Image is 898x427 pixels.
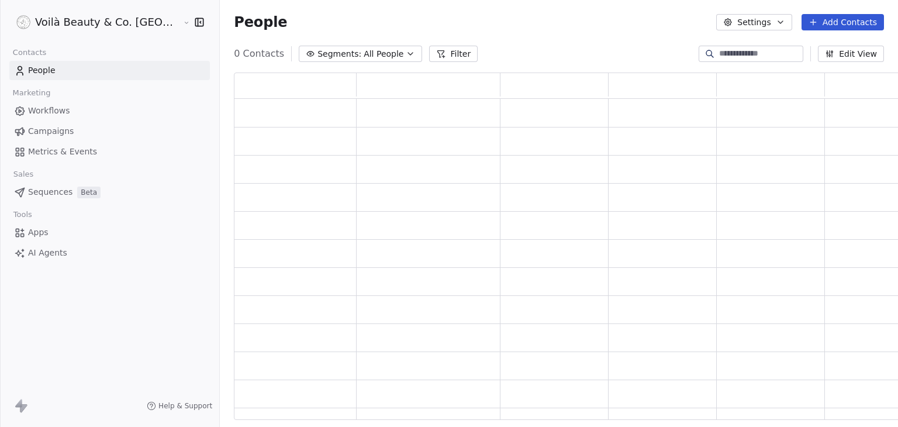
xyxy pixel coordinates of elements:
span: People [28,64,56,77]
span: Help & Support [158,401,212,411]
button: Edit View [818,46,884,62]
a: Apps [9,223,210,242]
button: Filter [429,46,478,62]
a: Workflows [9,101,210,120]
span: Metrics & Events [28,146,97,158]
span: People [234,13,287,31]
button: Add Contacts [802,14,884,30]
span: AI Agents [28,247,67,259]
span: Beta [77,187,101,198]
a: People [9,61,210,80]
span: Sequences [28,186,72,198]
span: Workflows [28,105,70,117]
a: Metrics & Events [9,142,210,161]
a: Help & Support [147,401,212,411]
span: Campaigns [28,125,74,137]
span: Tools [8,206,37,223]
span: Marketing [8,84,56,102]
span: Segments: [317,48,361,60]
a: AI Agents [9,243,210,263]
span: All People [364,48,403,60]
span: 0 Contacts [234,47,284,61]
span: Apps [28,226,49,239]
span: Contacts [8,44,51,61]
button: Settings [716,14,792,30]
img: Voila_Beauty_And_Co_Logo.png [16,15,30,29]
span: Voilà Beauty & Co. [GEOGRAPHIC_DATA] [35,15,180,30]
button: Voilà Beauty & Co. [GEOGRAPHIC_DATA] [14,12,174,32]
a: Campaigns [9,122,210,141]
a: SequencesBeta [9,182,210,202]
span: Sales [8,166,39,183]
